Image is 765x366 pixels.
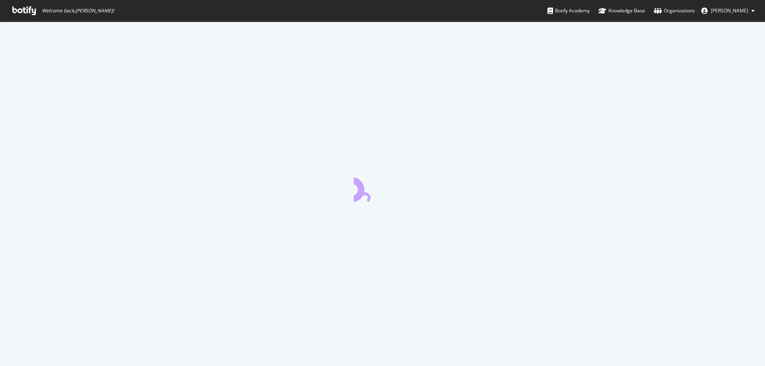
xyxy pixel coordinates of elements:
button: [PERSON_NAME] [695,4,761,17]
div: Organizations [654,7,695,15]
span: Joyce Sissi [711,7,748,14]
div: animation [354,173,411,202]
div: Botify Academy [547,7,590,15]
div: Knowledge Base [598,7,645,15]
span: Welcome back, [PERSON_NAME] ! [42,8,114,14]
